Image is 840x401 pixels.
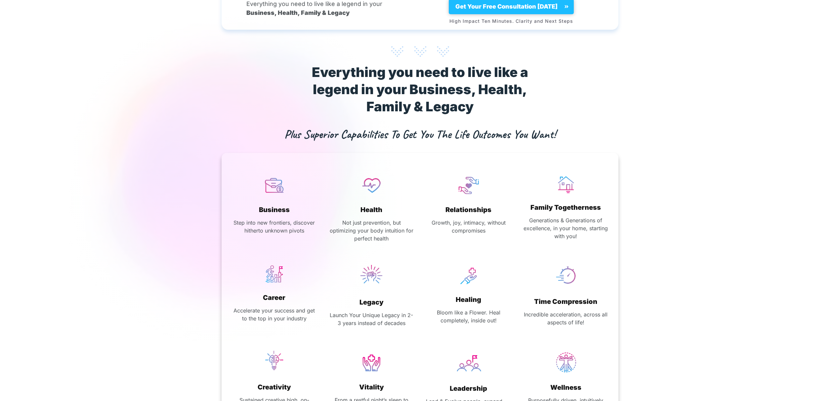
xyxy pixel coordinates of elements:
[550,383,581,391] strong: Wellness
[329,311,414,327] p: Launch Your Unique Legacy in 2-3 years instead of decades
[264,264,284,284] img: career
[231,307,317,322] p: Accelerate your success and get to the top in your industry
[426,309,512,324] p: Bloom like a Flower. Heal completely, inside out!
[445,206,491,214] strong: Relationships
[246,9,350,16] strong: Business, Health, Family & Legacy
[426,219,512,235] p: Growth, joy, intimacy, without compromises
[263,349,286,372] img: creativity
[534,298,597,306] strong: Time Compression
[263,294,285,302] strong: Career
[329,219,414,242] p: Not just prevention, but optimizing your body intuition for perfect health
[360,174,382,196] img: health
[530,203,601,211] strong: Family Togetherness
[555,264,577,286] img: time comp
[457,264,480,287] img: healing
[359,383,384,391] strong: Vitality
[231,219,317,235] p: Step into new frontiers, discover hitherto unknown pivots
[455,350,482,377] img: leadership
[259,206,290,214] strong: Business
[523,216,609,240] p: Generations & Generations of excellence, in your home, starting with you!
[263,174,285,196] img: business
[449,18,573,24] strong: High Impact Ten Minutes. Clarity and Next Steps
[359,298,384,306] strong: Legacy
[456,296,481,304] strong: Healing
[312,64,528,115] strong: Everything you need to live like a legend in your Business, Health, Family & Legacy
[523,310,609,326] p: Incredible acceleration, across all aspects of life!
[450,384,487,392] strong: Leadership
[556,352,576,373] img: wellness
[458,174,480,196] img: relationship
[360,263,383,286] img: legacy
[360,352,382,374] img: vitality
[455,3,558,10] strong: Get Your Free Consultation [DATE]
[258,383,291,391] strong: Creativity
[360,206,382,214] strong: Health
[391,46,449,57] img: Arrows Down
[284,127,556,142] strong: Plus Superior Capabilities To Get You The Life Outcomes You Want!
[556,174,576,194] img: home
